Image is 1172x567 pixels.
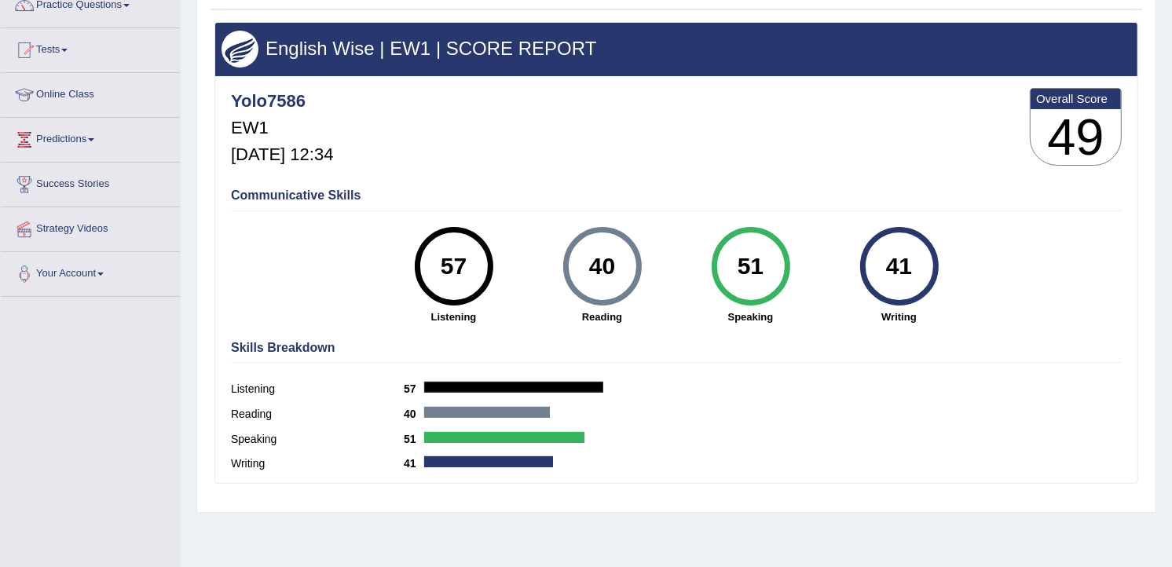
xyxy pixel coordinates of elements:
a: Strategy Videos [1,207,180,247]
h5: EW1 [231,119,333,137]
b: 41 [404,457,424,470]
label: Reading [231,406,404,423]
h4: Yolo7586 [231,92,333,111]
label: Writing [231,455,404,472]
img: wings.png [222,31,258,68]
label: Listening [231,381,404,397]
a: Predictions [1,118,180,157]
b: Overall Score [1036,92,1115,105]
b: 51 [404,433,424,445]
h5: [DATE] 12:34 [231,145,333,164]
b: 57 [404,382,424,395]
div: 41 [870,233,928,299]
h3: 49 [1031,109,1121,166]
label: Speaking [231,431,404,448]
a: Tests [1,28,180,68]
a: Your Account [1,252,180,291]
h3: English Wise | EW1 | SCORE REPORT [222,38,1131,59]
a: Success Stories [1,163,180,202]
strong: Writing [833,309,965,324]
strong: Listening [387,309,520,324]
strong: Reading [536,309,668,324]
div: 51 [722,233,779,299]
div: 57 [425,233,482,299]
h4: Skills Breakdown [231,341,1122,355]
b: 40 [404,408,424,420]
h4: Communicative Skills [231,188,1122,203]
div: 40 [573,233,631,299]
strong: Speaking [684,309,817,324]
a: Online Class [1,73,180,112]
